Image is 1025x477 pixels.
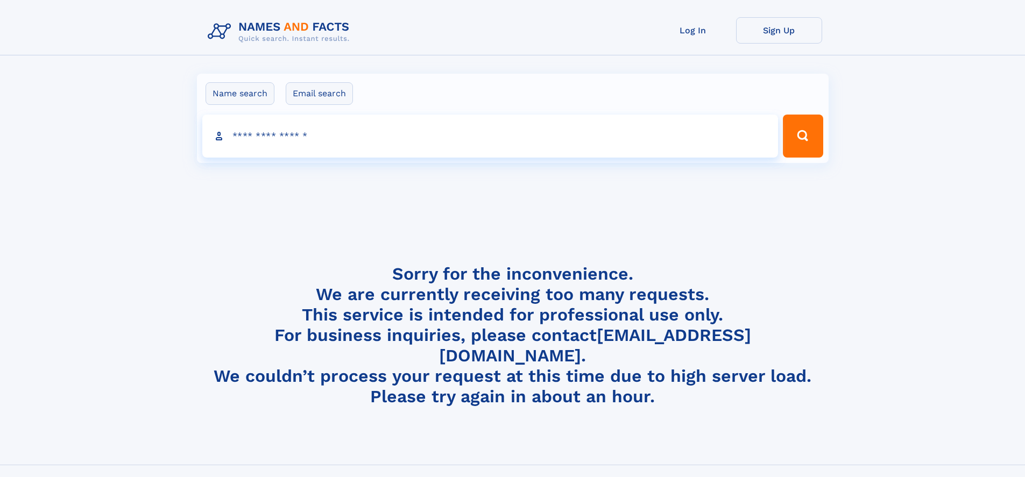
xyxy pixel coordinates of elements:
[439,325,751,366] a: [EMAIL_ADDRESS][DOMAIN_NAME]
[203,17,358,46] img: Logo Names and Facts
[203,264,822,407] h4: Sorry for the inconvenience. We are currently receiving too many requests. This service is intend...
[206,82,274,105] label: Name search
[202,115,779,158] input: search input
[736,17,822,44] a: Sign Up
[783,115,823,158] button: Search Button
[286,82,353,105] label: Email search
[650,17,736,44] a: Log In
